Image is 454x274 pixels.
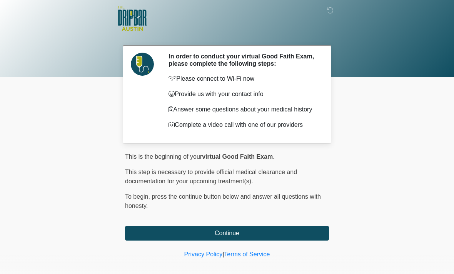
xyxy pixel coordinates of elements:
span: This is the beginning of your [125,153,202,160]
span: This step is necessary to provide official medical clearance and documentation for your upcoming ... [125,169,297,184]
a: | [222,251,224,257]
a: Terms of Service [224,251,270,257]
p: Please connect to Wi-Fi now [169,74,317,83]
a: Privacy Policy [184,251,223,257]
img: The DRIPBaR - Austin The Domain Logo [117,6,147,31]
span: . [273,153,274,160]
button: Continue [125,226,329,241]
span: To begin, [125,193,152,200]
p: Answer some questions about your medical history [169,105,317,114]
p: Provide us with your contact info [169,90,317,99]
h2: In order to conduct your virtual Good Faith Exam, please complete the following steps: [169,53,317,67]
span: press the continue button below and answer all questions with honesty. [125,193,321,209]
p: Complete a video call with one of our providers [169,120,317,130]
strong: virtual Good Faith Exam [202,153,273,160]
img: Agent Avatar [131,53,154,76]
